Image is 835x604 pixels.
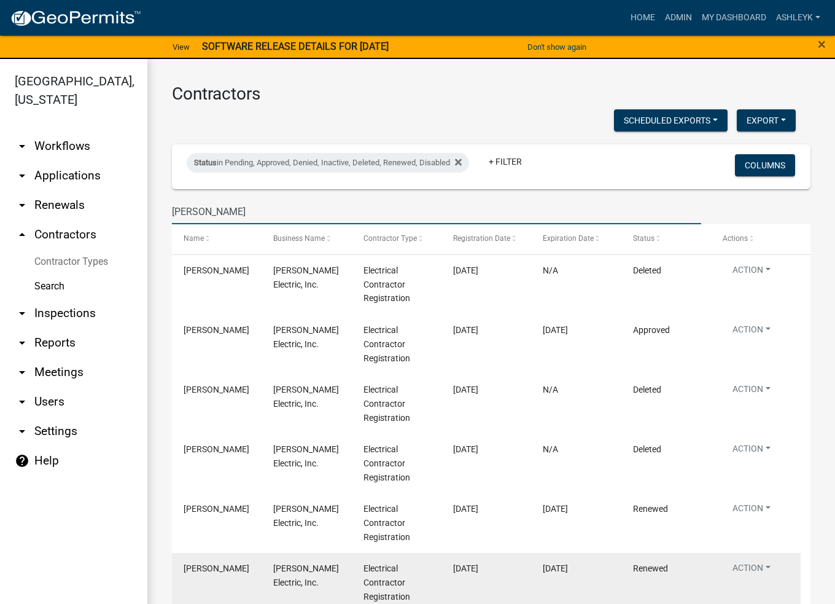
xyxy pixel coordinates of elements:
[15,198,29,213] i: arrow_drop_down
[15,335,29,350] i: arrow_drop_down
[184,325,249,335] span: Jon Huston
[363,504,410,542] span: Electrical Contractor Registration
[184,504,249,514] span: Jon Huston
[818,37,826,52] button: Close
[363,234,417,243] span: Contractor Type
[184,444,249,454] span: Jon Huston
[453,444,478,454] span: 03/01/2024
[626,6,660,29] a: Home
[531,224,621,254] datatable-header-cell: Expiration Date
[633,385,661,394] span: Deleted
[697,6,771,29] a: My Dashboard
[818,36,826,53] span: ×
[184,265,249,275] span: Jon Huston
[723,442,780,460] button: Action
[363,385,410,423] span: Electrical Contractor Registration
[621,224,710,254] datatable-header-cell: Status
[273,504,339,528] span: Huston Electric, Inc.
[737,109,796,131] button: Export
[723,323,780,341] button: Action
[453,265,478,275] span: 03/28/2025
[453,563,478,573] span: 02/24/2021
[168,37,195,57] a: View
[15,139,29,154] i: arrow_drop_down
[15,424,29,439] i: arrow_drop_down
[15,227,29,242] i: arrow_drop_up
[614,109,728,131] button: Scheduled Exports
[363,444,410,482] span: Electrical Contractor Registration
[543,444,558,454] span: N/A
[441,224,531,254] datatable-header-cell: Registration Date
[15,168,29,183] i: arrow_drop_down
[15,365,29,380] i: arrow_drop_down
[184,234,204,243] span: Name
[543,504,568,514] span: 03/27/2023
[771,6,825,29] a: AshleyK
[633,325,670,335] span: Approved
[522,37,591,57] button: Don't show again
[273,234,325,243] span: Business Name
[660,6,697,29] a: Admin
[543,385,558,394] span: N/A
[15,306,29,321] i: arrow_drop_down
[352,224,441,254] datatable-header-cell: Contractor Type
[633,265,661,275] span: Deleted
[479,151,532,173] a: + Filter
[633,563,668,573] span: Renewed
[543,325,568,335] span: 03/27/2026
[543,234,594,243] span: Expiration Date
[363,325,410,363] span: Electrical Contractor Registration
[262,224,351,254] datatable-header-cell: Business Name
[633,234,654,243] span: Status
[184,385,249,394] span: Jon Huston
[273,385,339,409] span: Huston Electric, Inc.
[453,325,478,335] span: 03/18/2025
[172,199,701,224] input: Search for contractors
[273,444,339,468] span: Huston Electric, Inc.
[723,562,780,579] button: Action
[273,265,339,289] span: Huston Electric, Inc.
[202,41,389,52] strong: SOFTWARE RELEASE DETAILS FOR [DATE]
[453,234,510,243] span: Registration Date
[711,224,801,254] datatable-header-cell: Actions
[723,502,780,520] button: Action
[543,265,558,275] span: N/A
[172,84,810,104] h3: Contractors
[723,234,748,243] span: Actions
[15,453,29,468] i: help
[273,563,339,587] span: Huston Electric, Inc.
[184,563,249,573] span: Jon Huston
[633,504,668,514] span: Renewed
[194,158,217,167] span: Status
[187,153,469,173] div: in Pending, Approved, Denied, Inactive, Deleted, Renewed, Disabled
[453,385,478,394] span: 03/20/2024
[15,394,29,409] i: arrow_drop_down
[172,224,262,254] datatable-header-cell: Name
[363,563,410,602] span: Electrical Contractor Registration
[735,154,795,176] button: Columns
[723,383,780,401] button: Action
[273,325,339,349] span: Huston Electric, Inc.
[633,444,661,454] span: Deleted
[363,265,410,304] span: Electrical Contractor Registration
[543,563,568,573] span: 03/27/2022
[723,264,780,281] button: Action
[453,504,478,514] span: 03/27/2022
